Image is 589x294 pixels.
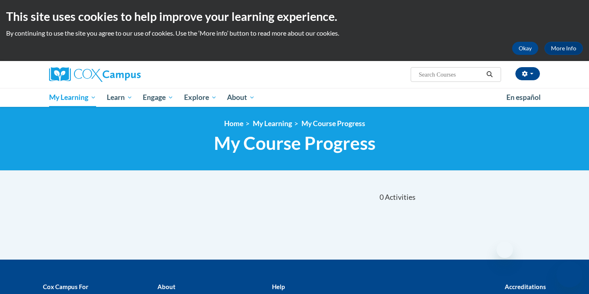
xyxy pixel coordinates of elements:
[505,283,546,290] b: Accreditations
[157,283,175,290] b: About
[501,89,546,106] a: En español
[49,67,205,82] a: Cox Campus
[6,29,583,38] p: By continuing to use the site you agree to our use of cookies. Use the ‘More info’ button to read...
[179,88,222,107] a: Explore
[301,119,365,128] a: My Course Progress
[137,88,179,107] a: Engage
[37,88,552,107] div: Main menu
[385,193,416,202] span: Activities
[43,283,88,290] b: Cox Campus For
[49,93,96,102] span: My Learning
[227,93,255,102] span: About
[512,42,538,55] button: Okay
[184,93,217,102] span: Explore
[272,283,285,290] b: Help
[222,88,261,107] a: About
[515,67,540,80] button: Account Settings
[497,242,513,258] iframe: Close message
[418,70,483,79] input: Search Courses
[224,119,243,128] a: Home
[556,261,582,287] iframe: Button to launch messaging window
[506,93,541,102] span: En español
[544,42,583,55] a: More Info
[107,93,133,102] span: Learn
[380,193,384,202] span: 0
[143,93,173,102] span: Engage
[214,132,375,154] span: My Course Progress
[253,119,292,128] a: My Learning
[49,67,141,82] img: Cox Campus
[483,70,496,79] button: Search
[101,88,138,107] a: Learn
[44,88,101,107] a: My Learning
[6,8,583,25] h2: This site uses cookies to help improve your learning experience.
